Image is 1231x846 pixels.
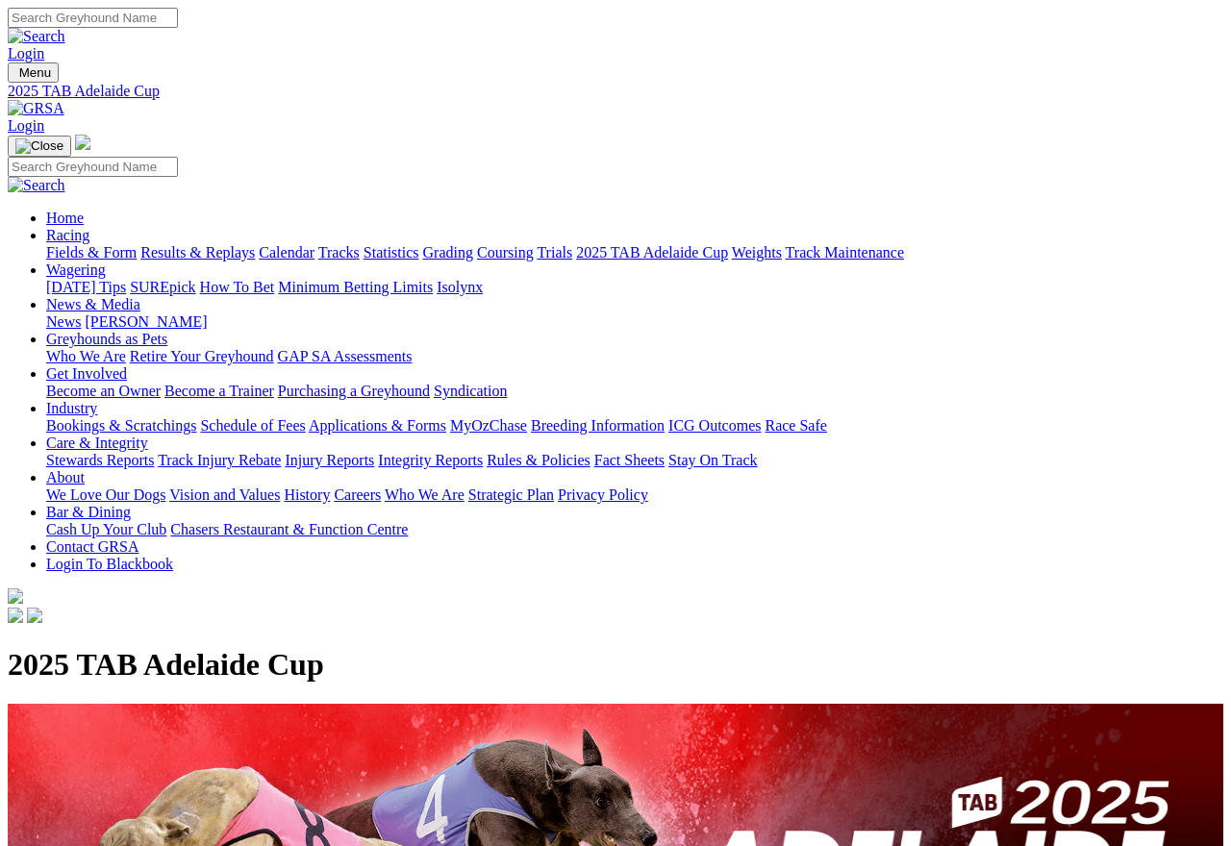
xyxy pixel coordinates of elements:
div: Greyhounds as Pets [46,348,1223,365]
img: Search [8,177,65,194]
a: MyOzChase [450,417,527,434]
a: Who We Are [46,348,126,364]
img: GRSA [8,100,64,117]
a: Grading [423,244,473,261]
a: SUREpick [130,279,195,295]
a: We Love Our Dogs [46,486,165,503]
a: Cash Up Your Club [46,521,166,537]
a: Greyhounds as Pets [46,331,167,347]
img: twitter.svg [27,608,42,623]
img: Search [8,28,65,45]
a: Injury Reports [285,452,374,468]
a: History [284,486,330,503]
a: Track Maintenance [786,244,904,261]
div: Racing [46,244,1223,261]
a: Calendar [259,244,314,261]
a: Stewards Reports [46,452,154,468]
a: 2025 TAB Adelaide Cup [8,83,1223,100]
a: Stay On Track [668,452,757,468]
a: Who We Are [385,486,465,503]
a: Privacy Policy [558,486,648,503]
a: [DATE] Tips [46,279,126,295]
a: 2025 TAB Adelaide Cup [576,244,728,261]
div: Industry [46,417,1223,435]
a: [PERSON_NAME] [85,313,207,330]
img: logo-grsa-white.png [8,588,23,604]
a: How To Bet [200,279,275,295]
a: Login [8,117,44,134]
button: Toggle navigation [8,136,71,157]
img: logo-grsa-white.png [75,135,90,150]
a: News [46,313,81,330]
input: Search [8,8,178,28]
a: Login To Blackbook [46,556,173,572]
a: Track Injury Rebate [158,452,281,468]
a: Login [8,45,44,62]
a: GAP SA Assessments [278,348,413,364]
img: Close [15,138,63,154]
span: Menu [19,65,51,80]
a: Care & Integrity [46,435,148,451]
a: Results & Replays [140,244,255,261]
a: Weights [732,244,782,261]
a: Trials [537,244,572,261]
div: Get Involved [46,383,1223,400]
a: Strategic Plan [468,486,554,503]
a: Racing [46,227,89,243]
a: Tracks [318,244,360,261]
a: Careers [334,486,381,503]
a: Breeding Information [531,417,665,434]
a: Vision and Values [169,486,280,503]
a: Contact GRSA [46,538,138,555]
div: Bar & Dining [46,521,1223,538]
a: Rules & Policies [487,452,590,468]
a: Wagering [46,261,106,278]
div: Wagering [46,279,1223,296]
a: News & Media [46,296,140,312]
a: Isolynx [437,279,483,295]
a: About [46,469,85,485]
a: Applications & Forms [309,417,446,434]
a: Integrity Reports [378,452,483,468]
a: Home [46,210,84,226]
a: Industry [46,400,97,416]
button: Toggle navigation [8,62,59,83]
a: Syndication [434,383,507,399]
a: Purchasing a Greyhound [278,383,430,399]
a: Schedule of Fees [200,417,305,434]
div: News & Media [46,313,1223,331]
a: Bookings & Scratchings [46,417,196,434]
img: facebook.svg [8,608,23,623]
a: Retire Your Greyhound [130,348,274,364]
h1: 2025 TAB Adelaide Cup [8,647,1223,683]
a: Get Involved [46,365,127,382]
input: Search [8,157,178,177]
a: Fact Sheets [594,452,665,468]
div: About [46,486,1223,504]
a: Become a Trainer [164,383,274,399]
div: Care & Integrity [46,452,1223,469]
a: Race Safe [765,417,826,434]
a: Coursing [477,244,534,261]
a: ICG Outcomes [668,417,761,434]
a: Become an Owner [46,383,161,399]
a: Chasers Restaurant & Function Centre [170,521,408,537]
a: Minimum Betting Limits [278,279,433,295]
a: Statistics [364,244,419,261]
a: Fields & Form [46,244,137,261]
a: Bar & Dining [46,504,131,520]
